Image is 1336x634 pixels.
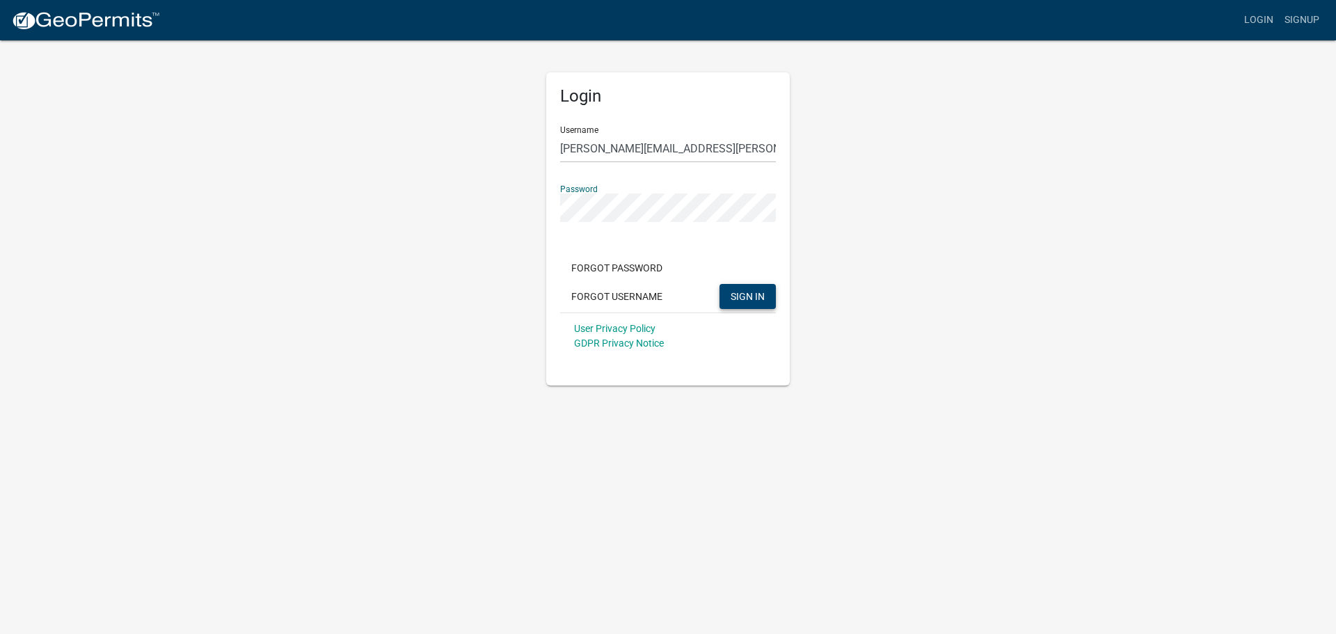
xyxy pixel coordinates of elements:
a: GDPR Privacy Notice [574,338,664,349]
span: SIGN IN [731,290,765,301]
button: SIGN IN [719,284,776,309]
button: Forgot Password [560,255,674,280]
h5: Login [560,86,776,106]
button: Forgot Username [560,284,674,309]
a: Signup [1279,7,1325,33]
a: User Privacy Policy [574,323,655,334]
a: Login [1239,7,1279,33]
